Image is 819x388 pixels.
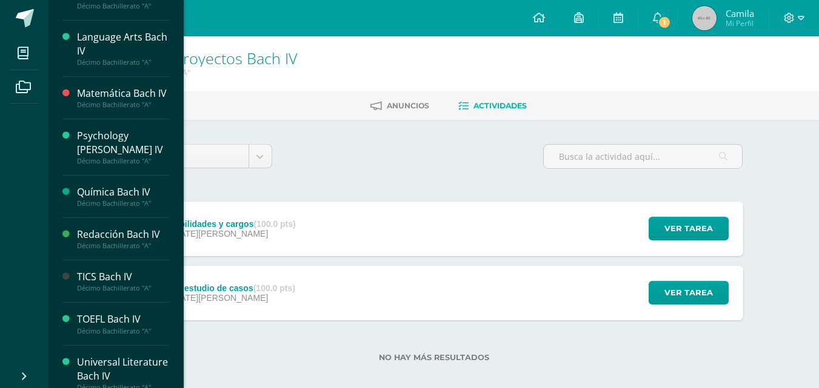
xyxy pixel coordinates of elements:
div: Décimo Bachillerato "A" [77,157,169,165]
a: Matemática Bach IVDécimo Bachillerato "A" [77,87,169,109]
a: Gestión de proyectos Bach IV [95,48,298,68]
div: Décimo Bachillerato "A" [77,2,169,10]
a: TICS Bach IVDécimo Bachillerato "A" [77,270,169,292]
button: Ver tarea [649,217,729,240]
div: Psychology [PERSON_NAME] IV [77,129,169,157]
a: Química Bach IVDécimo Bachillerato "A" [77,185,169,208]
span: Anuncios [387,101,429,110]
span: 1 [658,16,671,29]
a: Actividades [458,96,527,116]
span: Actividades [473,101,527,110]
label: No hay más resultados [125,353,743,362]
strong: (100.0 pts) [253,283,295,293]
div: Matemática Bach IV [77,87,169,100]
div: Décimo Bachillerato "A" [77,242,169,250]
strong: (100.0 pts) [253,219,295,229]
a: Language Arts Bach IVDécimo Bachillerato "A" [77,30,169,67]
div: Décimo Bachillerato "A" [77,100,169,109]
div: Redacción Bach IV [77,228,169,242]
button: Ver tarea [649,281,729,304]
div: Universal Literature Bach IV [77,355,169,383]
div: TOEFL Bach IV [77,312,169,326]
div: TICS Bach IV [77,270,169,284]
input: Busca la actividad aquí... [544,145,742,168]
span: [DATE][PERSON_NAME] [172,229,268,238]
a: Unidad 4 [125,145,272,168]
h1: Gestión de proyectos Bach IV [95,50,298,67]
div: Décimo Bachillerato "A" [77,327,169,335]
div: Décimo Bachillerato "A" [77,199,169,208]
span: [DATE][PERSON_NAME] [172,293,268,303]
span: Camila [726,7,754,19]
a: Anuncios [370,96,429,116]
span: Ver tarea [664,281,713,304]
img: 45x45 [692,6,717,30]
span: Ver tarea [664,217,713,240]
div: Responsabilidades y cargos [139,219,295,229]
div: Repaso de estudio de casos [139,283,295,293]
div: Química Bach IV [77,185,169,199]
a: Redacción Bach IVDécimo Bachillerato "A" [77,228,169,250]
div: Décimo Bachillerato 'A' [95,67,298,78]
span: Unidad 4 [135,145,239,168]
div: Language Arts Bach IV [77,30,169,58]
a: TOEFL Bach IVDécimo Bachillerato "A" [77,312,169,335]
div: Décimo Bachillerato "A" [77,284,169,292]
div: Décimo Bachillerato "A" [77,58,169,67]
span: Mi Perfil [726,18,754,28]
a: Psychology [PERSON_NAME] IVDécimo Bachillerato "A" [77,129,169,165]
